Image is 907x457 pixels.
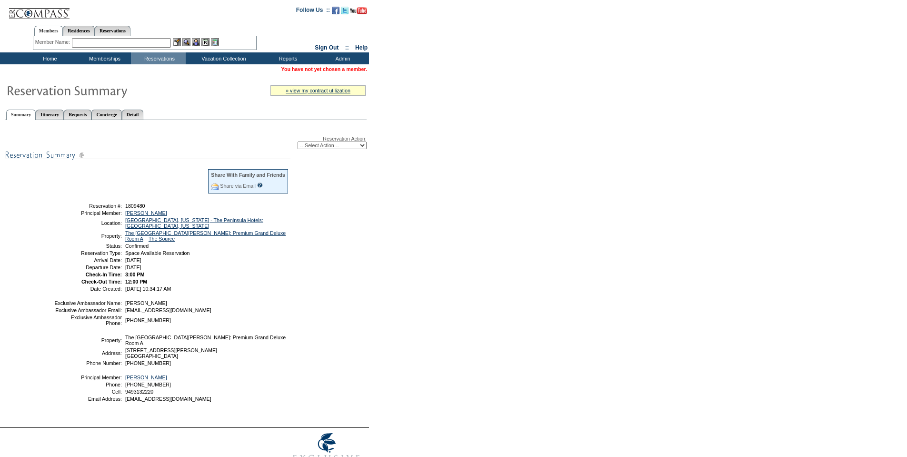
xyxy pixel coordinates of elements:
span: [EMAIL_ADDRESS][DOMAIN_NAME] [125,307,211,313]
span: [PHONE_NUMBER] [125,360,171,366]
span: Space Available Reservation [125,250,189,256]
span: :: [345,44,349,51]
img: Subscribe to our YouTube Channel [350,7,367,14]
a: Subscribe to our YouTube Channel [350,10,367,15]
div: Share With Family and Friends [211,172,285,178]
span: You have not yet chosen a member. [281,66,367,72]
a: Become our fan on Facebook [332,10,339,15]
td: Exclusive Ambassador Email: [54,307,122,313]
td: Exclusive Ambassador Name: [54,300,122,306]
a: Concierge [91,110,121,120]
td: Principal Member: [54,210,122,216]
td: Exclusive Ambassador Phone: [54,315,122,326]
span: Confirmed [125,243,149,249]
td: Property: [54,230,122,242]
td: Property: [54,335,122,346]
td: Reservation Type: [54,250,122,256]
span: [PERSON_NAME] [125,300,167,306]
span: The [GEOGRAPHIC_DATA][PERSON_NAME]: Premium Grand Deluxe Room A [125,335,286,346]
td: Date Created: [54,286,122,292]
span: [DATE] 10:34:17 AM [125,286,171,292]
span: [STREET_ADDRESS][PERSON_NAME] [GEOGRAPHIC_DATA] [125,347,217,359]
td: Follow Us :: [296,6,330,17]
a: Reservations [95,26,130,36]
a: [GEOGRAPHIC_DATA], [US_STATE] - The Peninsula Hotels: [GEOGRAPHIC_DATA], [US_STATE] [125,217,263,229]
img: b_calculator.gif [211,38,219,46]
strong: Check-Out Time: [81,279,122,284]
td: Reservations [131,52,186,64]
td: Status: [54,243,122,249]
td: Home [21,52,76,64]
div: Reservation Action: [5,136,367,149]
td: Memberships [76,52,131,64]
span: 3:00 PM [125,272,144,277]
td: Reservation #: [54,203,122,209]
a: Summary [6,110,36,120]
img: b_edit.gif [173,38,181,46]
a: [PERSON_NAME] [125,210,167,216]
span: [PHONE_NUMBER] [125,317,171,323]
td: Departure Date: [54,264,122,270]
td: Reports [259,52,314,64]
span: 9493132220 [125,389,153,395]
a: » view my contract utilization [286,88,350,93]
img: Impersonate [192,38,200,46]
td: Admin [314,52,369,64]
td: Email Address: [54,396,122,402]
strong: Check-In Time: [86,272,122,277]
span: 12:00 PM [125,279,147,284]
a: The Source [149,236,175,242]
a: Help [355,44,368,51]
img: Become our fan on Facebook [332,7,339,14]
td: Phone Number: [54,360,122,366]
input: What is this? [257,183,263,188]
span: [EMAIL_ADDRESS][DOMAIN_NAME] [125,396,211,402]
img: Follow us on Twitter [341,7,349,14]
a: Sign Out [315,44,339,51]
a: Requests [64,110,91,120]
img: Reservations [201,38,209,46]
div: Member Name: [35,38,72,46]
td: Address: [54,347,122,359]
td: Vacation Collection [186,52,259,64]
a: Itinerary [36,110,64,120]
img: subTtlResSummary.gif [5,149,290,161]
a: [PERSON_NAME] [125,375,167,380]
span: [DATE] [125,264,141,270]
span: [PHONE_NUMBER] [125,382,171,387]
td: Cell: [54,389,122,395]
td: Principal Member: [54,375,122,380]
span: 1809480 [125,203,145,209]
td: Location: [54,217,122,229]
a: The [GEOGRAPHIC_DATA][PERSON_NAME]: Premium Grand Deluxe Room A [125,230,286,242]
a: Follow us on Twitter [341,10,349,15]
td: Phone: [54,382,122,387]
span: [DATE] [125,257,141,263]
a: Members [34,26,63,36]
td: Arrival Date: [54,257,122,263]
a: Share via Email [220,183,256,189]
img: View [182,38,190,46]
a: Residences [63,26,95,36]
a: Detail [122,110,144,120]
img: Reservaton Summary [6,81,197,100]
